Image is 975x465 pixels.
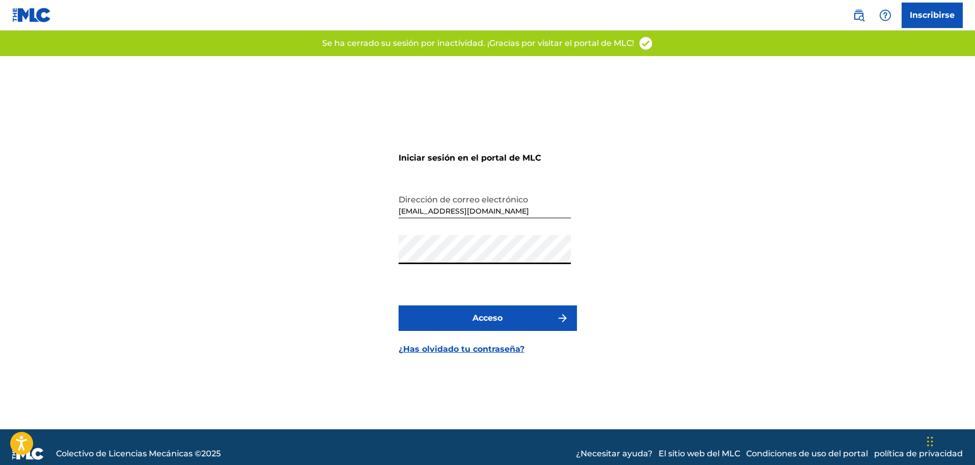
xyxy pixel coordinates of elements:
font: 2025 [201,449,221,458]
font: Se ha cerrado su sesión por inactividad. ¡Gracias por visitar el portal de MLC! [322,38,634,48]
div: Ayuda [875,5,895,25]
a: ¿Necesitar ayuda? [576,448,652,460]
font: ¿Has olvidado tu contraseña? [399,344,524,354]
img: buscar [853,9,865,21]
font: Inscribirse [910,10,955,20]
a: ¿Has olvidado tu contraseña? [399,343,524,355]
img: logo [12,448,44,460]
img: Logotipo del MLC [12,8,51,22]
font: política de privacidad [874,449,963,458]
img: f7272a7cc735f4ea7f67.svg [557,312,569,324]
a: Búsqueda pública [849,5,869,25]
img: ayuda [879,9,891,21]
div: Arrastrar [927,426,933,457]
font: Condiciones de uso del portal [746,449,868,458]
a: El sitio web del MLC [658,448,740,460]
iframe: Widget de chat [924,416,975,465]
font: El sitio web del MLC [658,449,740,458]
a: Condiciones de uso del portal [746,448,868,460]
button: Acceso [399,305,577,331]
font: Colectivo de Licencias Mecánicas © [56,449,201,458]
a: política de privacidad [874,448,963,460]
font: Iniciar sesión en el portal de MLC [399,153,541,163]
img: acceso [638,36,653,51]
a: Inscribirse [902,3,963,28]
font: Acceso [472,313,503,323]
font: ¿Necesitar ayuda? [576,449,652,458]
